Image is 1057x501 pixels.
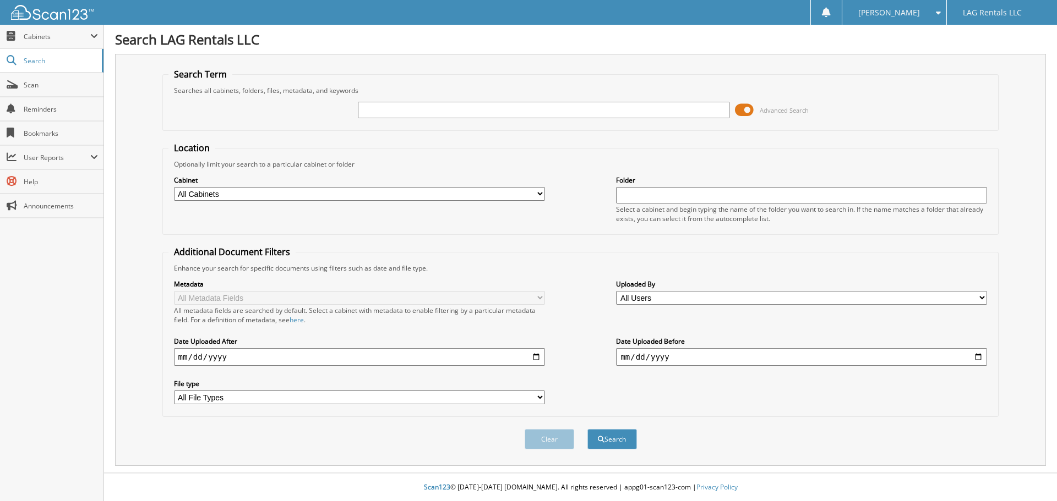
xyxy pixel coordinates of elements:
span: Advanced Search [760,106,809,114]
span: Reminders [24,104,98,114]
span: Search [24,56,96,65]
span: Scan123 [424,482,450,492]
div: Enhance your search for specific documents using filters such as date and file type. [168,263,993,273]
span: Scan [24,80,98,90]
div: © [DATE]-[DATE] [DOMAIN_NAME]. All rights reserved | appg01-scan123-com | [104,474,1057,501]
div: All metadata fields are searched by default. Select a cabinet with metadata to enable filtering b... [174,306,545,324]
legend: Search Term [168,68,232,80]
legend: Location [168,142,215,154]
div: Select a cabinet and begin typing the name of the folder you want to search in. If the name match... [616,205,987,223]
span: Announcements [24,201,98,211]
label: Date Uploaded Before [616,337,987,346]
a: here [290,315,304,324]
h1: Search LAG Rentals LLC [115,30,1046,48]
input: start [174,348,545,366]
span: LAG Rentals LLC [963,9,1022,16]
legend: Additional Document Filters [168,246,296,258]
span: User Reports [24,153,90,162]
label: Cabinet [174,175,545,185]
label: Metadata [174,279,545,289]
a: Privacy Policy [696,482,738,492]
span: Cabinets [24,32,90,41]
div: Optionally limit your search to a particular cabinet or folder [168,159,993,169]
label: Uploaded By [616,279,987,289]
div: Searches all cabinets, folders, files, metadata, and keywords [168,86,993,95]
button: Search [587,429,637,449]
img: scan123-logo-white.svg [11,5,94,20]
button: Clear [525,429,574,449]
input: end [616,348,987,366]
iframe: Chat Widget [1002,448,1057,501]
span: Help [24,177,98,186]
label: Folder [616,175,987,185]
span: [PERSON_NAME] [858,9,920,16]
label: File type [174,379,545,388]
label: Date Uploaded After [174,337,545,346]
span: Bookmarks [24,129,98,138]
